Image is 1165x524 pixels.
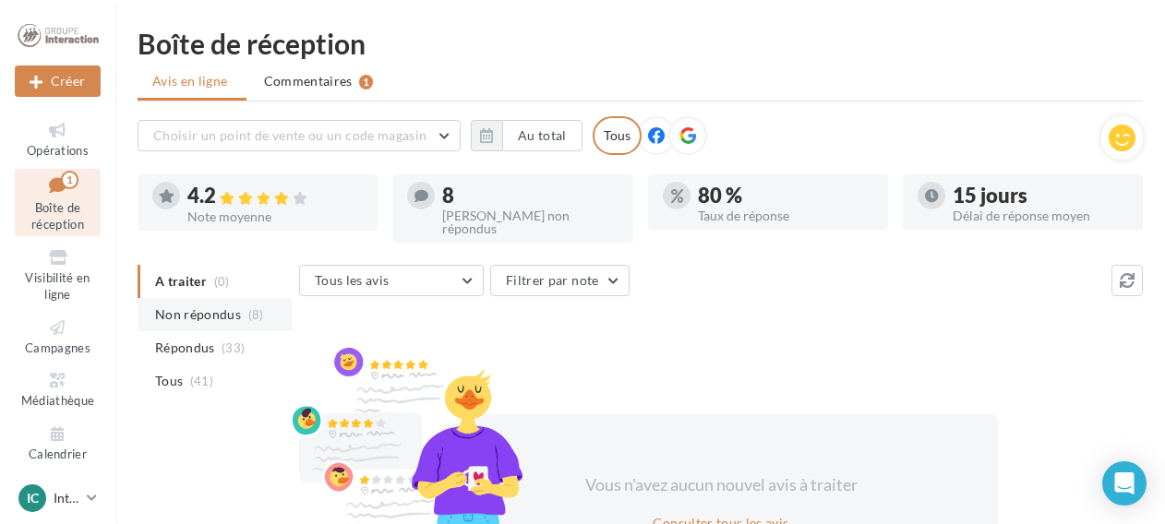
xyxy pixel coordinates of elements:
[15,244,101,306] a: Visibilité en ligne
[953,185,1128,206] div: 15 jours
[15,420,101,465] a: Calendrier
[593,116,642,155] div: Tous
[490,265,630,296] button: Filtrer par note
[25,270,90,303] span: Visibilité en ligne
[15,65,101,97] div: Nouvelle campagne
[15,314,101,359] a: Campagnes
[222,340,245,355] span: (33)
[248,307,264,322] span: (8)
[562,473,880,497] div: Vous n'avez aucun nouvel avis à traiter
[29,447,87,461] span: Calendrier
[1102,461,1147,506] div: Open Intercom Messenger
[299,265,484,296] button: Tous les avis
[155,339,215,357] span: Répondus
[698,185,873,206] div: 80 %
[471,120,582,151] button: Au total
[698,209,873,222] div: Taux de réponse
[153,127,426,143] span: Choisir un point de vente ou un code magasin
[502,120,582,151] button: Au total
[15,169,101,236] a: Boîte de réception1
[15,65,101,97] button: Créer
[25,340,90,355] span: Campagnes
[27,143,89,158] span: Opérations
[953,209,1128,222] div: Délai de réponse moyen
[15,481,101,516] a: IC Interaction [GEOGRAPHIC_DATA]
[359,75,373,89] div: 1
[15,116,101,161] a: Opérations
[155,305,241,324] span: Non répondus
[138,120,461,151] button: Choisir un point de vente ou un code magasin
[27,489,39,507] span: IC
[187,185,363,207] div: 4.2
[31,200,84,232] span: Boîte de réception
[155,372,183,390] span: Tous
[21,393,95,408] span: Médiathèque
[315,272,390,288] span: Tous les avis
[442,209,618,235] div: [PERSON_NAME] non répondus
[138,30,1143,57] div: Boîte de réception
[54,489,79,507] p: Interaction [GEOGRAPHIC_DATA]
[190,374,213,388] span: (41)
[15,366,101,411] a: Médiathèque
[187,210,363,223] div: Note moyenne
[264,72,353,90] span: Commentaires
[61,171,78,189] div: 1
[442,185,618,206] div: 8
